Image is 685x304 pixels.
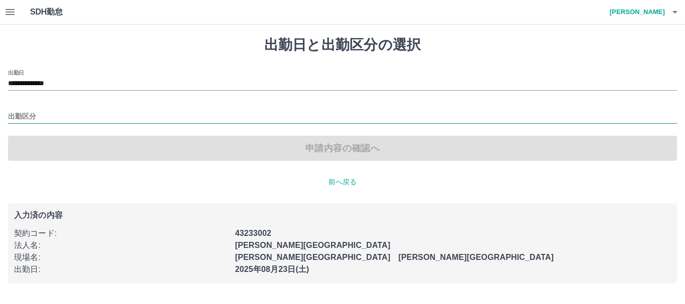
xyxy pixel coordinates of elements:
[14,251,229,263] p: 現場名 :
[235,241,391,249] b: [PERSON_NAME][GEOGRAPHIC_DATA]
[14,211,671,219] p: 入力済の内容
[8,37,677,54] h1: 出勤日と出勤区分の選択
[14,227,229,239] p: 契約コード :
[235,265,309,273] b: 2025年08月23日(土)
[14,263,229,275] p: 出勤日 :
[235,253,554,261] b: [PERSON_NAME][GEOGRAPHIC_DATA] [PERSON_NAME][GEOGRAPHIC_DATA]
[8,69,24,76] label: 出勤日
[235,229,271,237] b: 43233002
[14,239,229,251] p: 法人名 :
[8,177,677,187] p: 前へ戻る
